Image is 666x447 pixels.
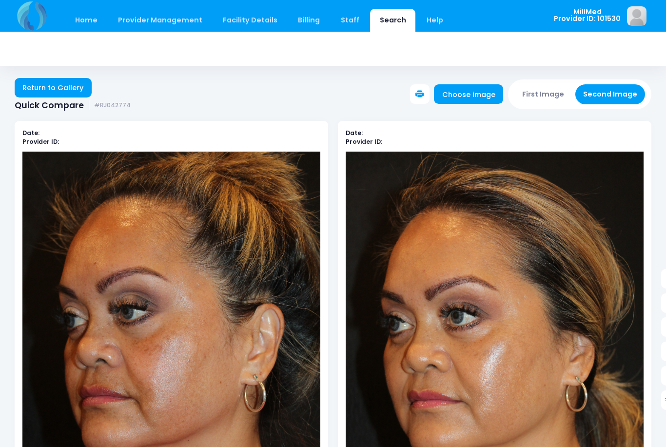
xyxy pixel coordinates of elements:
button: First Image [514,84,572,104]
a: Billing [289,9,330,32]
a: Provider Management [108,9,212,32]
a: Return to Gallery [15,78,92,97]
img: image [627,6,646,26]
small: #RJ042774 [94,102,131,109]
span: MillMed Provider ID: 101530 [554,8,621,22]
a: Help [417,9,453,32]
b: Date: [346,129,363,137]
b: Provider ID: [22,137,59,146]
a: Facility Details [214,9,287,32]
a: Choose image [434,84,503,104]
a: Search [370,9,415,32]
span: Quick Compare [15,100,84,111]
b: Provider ID: [346,137,382,146]
b: Date: [22,129,39,137]
a: Home [65,9,107,32]
button: Second Image [575,84,646,104]
a: Staff [331,9,369,32]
